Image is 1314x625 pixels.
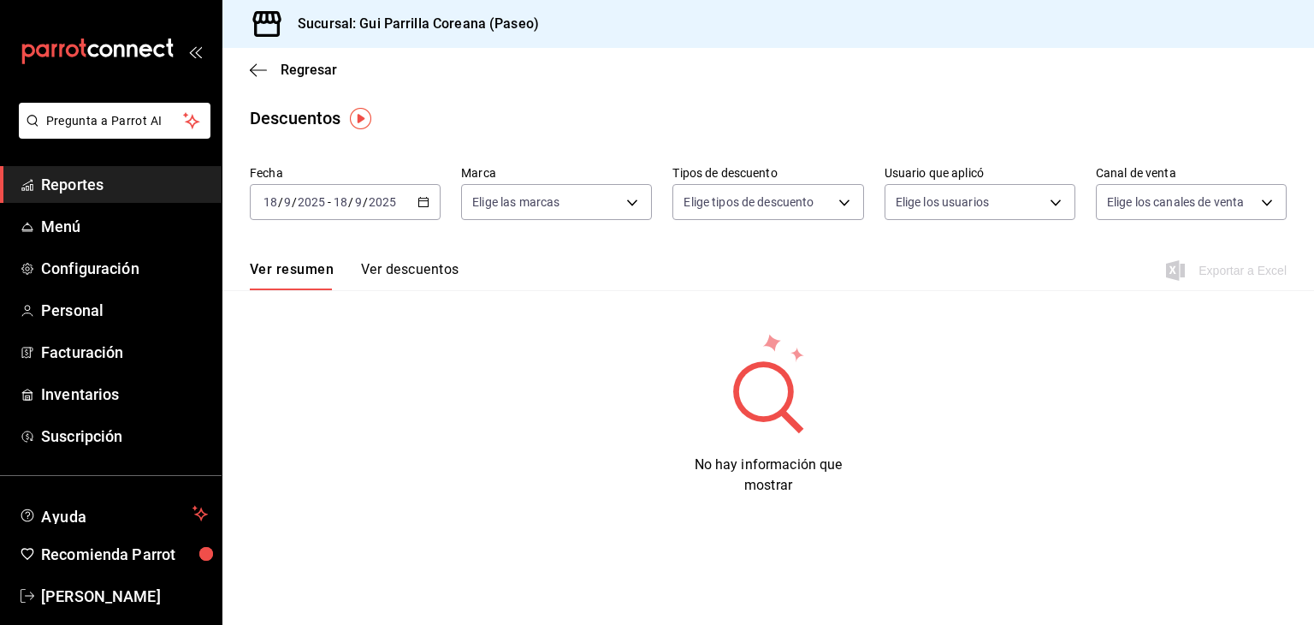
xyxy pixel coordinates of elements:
[188,45,202,58] button: open_drawer_menu
[328,195,331,209] span: -
[46,112,184,130] span: Pregunta a Parrot AI
[361,261,459,290] button: Ver descuentos
[250,105,340,131] div: Descuentos
[354,195,363,209] input: --
[672,167,863,179] label: Tipos de descuento
[1107,193,1244,211] span: Elige los canales de venta
[41,425,208,448] span: Suscripción
[12,124,210,142] a: Pregunta a Parrot AI
[292,195,297,209] span: /
[297,195,326,209] input: ----
[281,62,337,78] span: Regresar
[684,193,814,211] span: Elige tipos de descuento
[41,341,208,364] span: Facturación
[41,173,208,196] span: Reportes
[472,193,559,211] span: Elige las marcas
[41,215,208,238] span: Menú
[263,195,278,209] input: --
[885,167,1075,179] label: Usuario que aplicó
[1096,167,1287,179] label: Canal de venta
[250,261,459,290] div: navigation tabs
[19,103,210,139] button: Pregunta a Parrot AI
[284,14,539,34] h3: Sucursal: Gui Parrilla Coreana (Paseo)
[41,585,208,608] span: [PERSON_NAME]
[41,503,186,524] span: Ayuda
[461,167,652,179] label: Marca
[333,195,348,209] input: --
[250,261,334,290] button: Ver resumen
[350,108,371,129] img: Tooltip marker
[41,257,208,280] span: Configuración
[41,383,208,406] span: Inventarios
[41,299,208,322] span: Personal
[348,195,353,209] span: /
[368,195,397,209] input: ----
[896,193,989,211] span: Elige los usuarios
[41,543,208,566] span: Recomienda Parrot
[250,167,441,179] label: Fecha
[363,195,368,209] span: /
[695,456,843,493] span: No hay información que mostrar
[283,195,292,209] input: --
[250,62,337,78] button: Regresar
[278,195,283,209] span: /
